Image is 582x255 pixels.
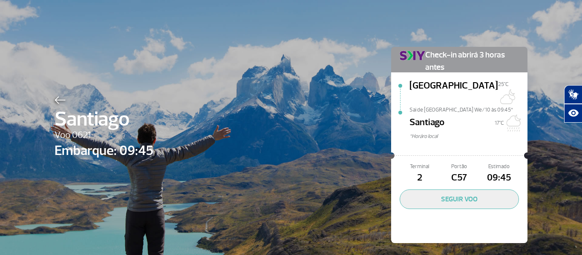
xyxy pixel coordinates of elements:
[409,115,444,132] span: Santiago
[409,79,498,106] span: [GEOGRAPHIC_DATA]
[504,115,521,132] img: Chuvoso
[498,88,515,105] img: Algumas nuvens
[409,132,527,140] span: *Horáro local
[400,189,519,209] button: SEGUIR VOO
[439,171,479,185] span: C57
[564,104,582,123] button: Abrir recursos assistivos.
[425,47,519,74] span: Check-in abrirá 3 horas antes
[479,171,519,185] span: 09:45
[409,106,527,112] span: Sai de [GEOGRAPHIC_DATA] We/10 às 09:45*
[564,85,582,104] button: Abrir tradutor de língua de sinais.
[479,163,519,171] span: Estimado
[400,163,439,171] span: Terminal
[55,128,153,143] span: Voo 0621
[564,85,582,123] div: Plugin de acessibilidade da Hand Talk.
[498,81,509,88] span: 25°C
[495,120,504,126] span: 17°C
[55,104,153,135] span: Santiago
[55,140,153,161] span: Embarque: 09:45
[439,163,479,171] span: Portão
[400,171,439,185] span: 2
